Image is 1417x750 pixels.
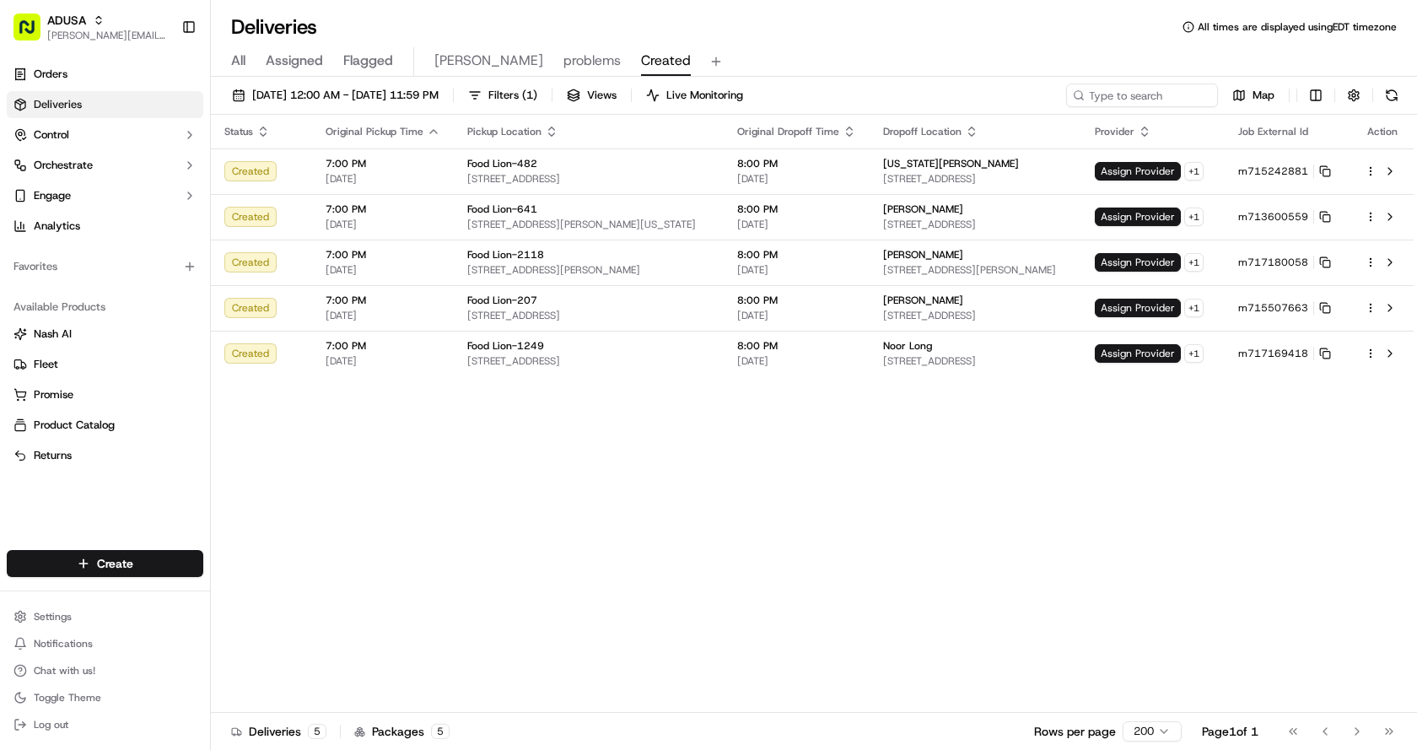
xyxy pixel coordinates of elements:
span: Views [587,88,617,103]
span: Assign Provider [1095,299,1181,317]
span: Chat with us! [34,664,95,677]
span: [STREET_ADDRESS] [467,172,710,186]
button: Product Catalog [7,412,203,439]
span: [STREET_ADDRESS] [883,354,1067,368]
span: Orders [34,67,67,82]
button: Views [559,84,624,107]
button: +1 [1184,208,1204,226]
button: Engage [7,182,203,209]
span: m715507663 [1238,301,1308,315]
span: 8:00 PM [737,248,856,262]
span: [DATE] [326,354,440,368]
span: Pickup Location [467,125,541,138]
span: Food Lion-1249 [467,339,544,353]
span: Filters [488,88,537,103]
span: ( 1 ) [522,88,537,103]
button: [PERSON_NAME][EMAIL_ADDRESS][PERSON_NAME][DOMAIN_NAME] [47,29,168,42]
span: Noor Long [883,339,932,353]
span: Fleet [34,357,58,372]
div: 5 [308,724,326,739]
span: 8:00 PM [737,157,856,170]
span: Log out [34,718,68,731]
span: 7:00 PM [326,248,440,262]
button: Nash AI [7,321,203,348]
a: Product Catalog [13,418,197,433]
button: Log out [7,713,203,737]
button: Settings [7,605,203,629]
span: Deliveries [34,97,82,112]
span: [STREET_ADDRESS] [467,309,710,322]
span: Flagged [343,51,393,71]
div: 5 [431,724,450,739]
span: Engage [34,188,71,203]
span: [PERSON_NAME] [883,294,963,307]
button: +1 [1184,162,1204,181]
span: Promise [34,387,73,402]
span: Live Monitoring [666,88,743,103]
button: Filters(1) [461,84,545,107]
span: [DATE] [737,172,856,186]
span: Returns [34,448,72,463]
span: [STREET_ADDRESS][PERSON_NAME] [883,263,1067,277]
span: [DATE] [326,172,440,186]
button: ADUSA[PERSON_NAME][EMAIL_ADDRESS][PERSON_NAME][DOMAIN_NAME] [7,7,175,47]
a: Orders [7,61,203,88]
span: ADUSA [47,12,86,29]
span: Assign Provider [1095,253,1181,272]
span: [PERSON_NAME] [883,202,963,216]
span: [STREET_ADDRESS] [883,218,1067,231]
button: Toggle Theme [7,686,203,710]
span: Notifications [34,637,93,650]
span: [PERSON_NAME] [434,51,543,71]
div: Favorites [7,253,203,280]
div: Page 1 of 1 [1202,723,1258,740]
span: Map [1253,88,1274,103]
span: [DATE] [326,309,440,322]
span: 7:00 PM [326,294,440,307]
input: Type to search [1066,84,1218,107]
span: [STREET_ADDRESS] [883,172,1067,186]
span: Created [641,51,691,71]
span: m717180058 [1238,256,1308,269]
button: m717180058 [1238,256,1331,269]
button: Live Monitoring [638,84,751,107]
button: +1 [1184,344,1204,363]
span: [STREET_ADDRESS][PERSON_NAME][US_STATE] [467,218,710,231]
span: [DATE] [326,218,440,231]
span: Original Dropoff Time [737,125,839,138]
span: [STREET_ADDRESS] [883,309,1067,322]
button: [DATE] 12:00 AM - [DATE] 11:59 PM [224,84,446,107]
span: m717169418 [1238,347,1308,360]
a: Fleet [13,357,197,372]
h1: Deliveries [231,13,317,40]
button: Refresh [1380,84,1404,107]
p: Rows per page [1034,723,1116,740]
span: [STREET_ADDRESS] [467,354,710,368]
span: All times are displayed using EDT timezone [1198,20,1397,34]
button: Fleet [7,351,203,378]
span: Dropoff Location [883,125,962,138]
span: 7:00 PM [326,157,440,170]
span: [PERSON_NAME] [883,248,963,262]
a: Promise [13,387,197,402]
span: Assign Provider [1095,344,1181,363]
button: Create [7,550,203,577]
span: [DATE] 12:00 AM - [DATE] 11:59 PM [252,88,439,103]
div: Packages [354,723,450,740]
span: Original Pickup Time [326,125,423,138]
span: [US_STATE][PERSON_NAME] [883,157,1019,170]
span: Orchestrate [34,158,93,173]
span: 7:00 PM [326,202,440,216]
span: Create [97,555,133,572]
span: Food Lion-2118 [467,248,544,262]
span: [DATE] [326,263,440,277]
span: problems [563,51,621,71]
span: Food Lion-482 [467,157,537,170]
span: Toggle Theme [34,691,101,704]
span: Nash AI [34,326,72,342]
button: Chat with us! [7,659,203,683]
button: Control [7,121,203,148]
span: m715242881 [1238,165,1308,178]
div: Action [1365,125,1400,138]
button: m717169418 [1238,347,1331,360]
